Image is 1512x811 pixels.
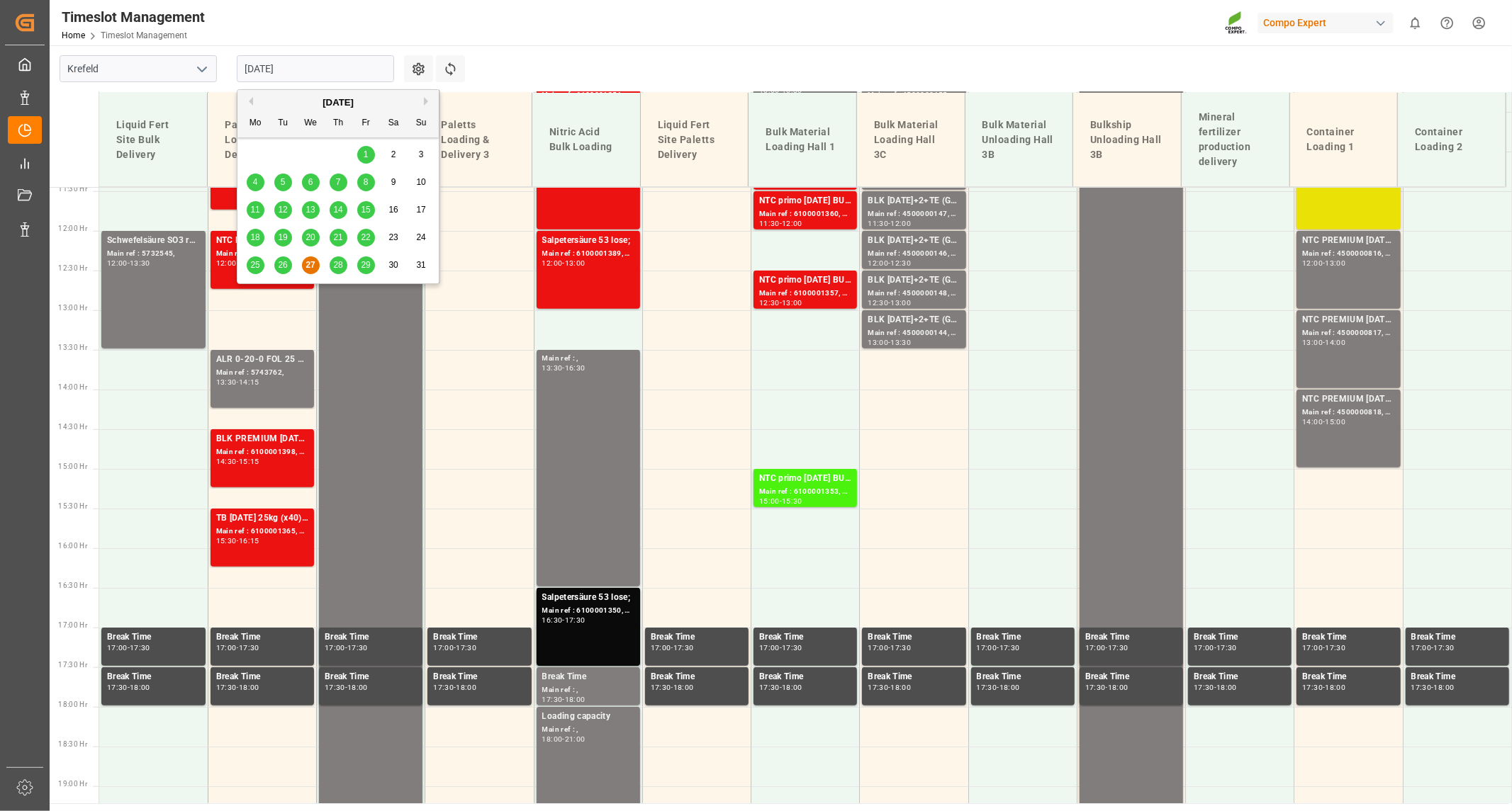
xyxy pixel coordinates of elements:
[216,260,237,266] div: 12:00
[216,432,308,446] div: BLK PREMIUM [DATE] 25kg(x60)ES,IT,PT,SI;
[216,670,308,684] div: Break Time
[977,112,1062,168] div: Bulk Material Unloading Hall 3B
[247,256,264,274] div: Choose Monday, August 25th, 2025
[997,684,999,691] div: -
[357,174,375,191] div: Choose Friday, August 8th, 2025
[759,630,851,645] div: Break Time
[1431,645,1433,651] div: -
[562,696,564,703] div: -
[868,194,960,208] div: BLK [DATE]+2+TE (GW) BULK;
[759,300,780,306] div: 12:30
[1108,684,1129,691] div: 18:00
[364,149,369,159] span: 1
[278,260,287,270] span: 26
[58,423,87,431] span: 14:30 Hr
[868,645,888,651] div: 17:00
[237,379,239,385] div: -
[759,684,780,691] div: 17:30
[239,458,259,465] div: 15:15
[1326,645,1346,651] div: 17:30
[890,260,911,266] div: 12:30
[868,260,888,266] div: 12:00
[1434,684,1455,691] div: 18:00
[760,119,845,160] div: Bulk Material Loading Hall 1
[1323,339,1325,346] div: -
[239,645,259,651] div: 17:30
[1323,645,1325,651] div: -
[245,97,253,106] button: Previous Month
[330,256,347,274] div: Choose Thursday, August 28th, 2025
[333,205,342,215] span: 14
[216,511,308,526] div: TB [DATE] 25kg (x40) INT;
[651,645,671,651] div: 17:00
[216,538,237,544] div: 15:30
[977,670,1069,684] div: Break Time
[542,736,563,742] div: 18:00
[868,327,960,339] div: Main ref : 4500000144, 2000000108;
[890,339,911,346] div: 13:30
[385,201,403,219] div: Choose Saturday, August 16th, 2025
[130,684,150,691] div: 18:00
[888,339,890,346] div: -
[868,630,960,645] div: Break Time
[542,365,563,371] div: 13:30
[671,645,673,651] div: -
[308,177,313,187] span: 6
[302,174,320,191] div: Choose Wednesday, August 6th, 2025
[1258,13,1394,33] div: Compo Expert
[651,684,671,691] div: 17:30
[888,645,890,651] div: -
[1326,339,1346,346] div: 14:00
[977,684,997,691] div: 17:30
[107,260,128,266] div: 12:00
[1108,645,1129,651] div: 17:30
[250,232,259,242] span: 18
[325,684,345,691] div: 17:30
[1194,630,1286,645] div: Break Time
[651,630,743,645] div: Break Time
[130,645,150,651] div: 17:30
[454,645,456,651] div: -
[62,30,85,40] a: Home
[216,458,237,465] div: 14:30
[107,645,128,651] div: 17:00
[416,232,425,242] span: 24
[759,670,851,684] div: Break Time
[357,201,375,219] div: Choose Friday, August 15th, 2025
[1431,7,1463,39] button: Help Center
[1214,645,1216,651] div: -
[565,696,586,703] div: 18:00
[1085,670,1177,684] div: Break Time
[336,177,341,187] span: 7
[107,234,200,248] div: Schwefelsäure SO3 rein ([PERSON_NAME]);Schwefelsäure SO3 rein (HG-Standard);
[388,205,398,215] span: 16
[216,645,237,651] div: 17:00
[759,486,851,498] div: Main ref : 6100001353, 2000000517;
[565,260,586,266] div: 13:00
[385,256,403,274] div: Choose Saturday, August 30th, 2025
[58,304,87,312] span: 13:00 Hr
[391,177,396,187] span: 9
[542,724,634,736] div: Main ref : ,
[999,645,1020,651] div: 17:30
[780,300,782,306] div: -
[435,112,520,168] div: Paletts Loading & Delivery 3
[433,670,525,684] div: Break Time
[413,146,430,164] div: Choose Sunday, August 3rd, 2025
[274,174,292,191] div: Choose Tuesday, August 5th, 2025
[111,112,196,168] div: Liquid Fert Site Bulk Delivery
[278,205,287,215] span: 12
[216,353,308,367] div: ALR 0-20-0 FOL 25 D,AT,CH,EN,BLN;BLK CLASSIC [DATE] FOL 25 D,EN,FR,NL,PL;BLK CLASSIC [DATE] FOL 2...
[1085,630,1177,645] div: Break Time
[456,684,476,691] div: 18:00
[237,96,439,110] div: [DATE]
[1302,248,1394,260] div: Main ref : 4500000816, 2000000613;
[385,146,403,164] div: Choose Saturday, August 2nd, 2025
[330,201,347,219] div: Choose Thursday, August 14th, 2025
[673,684,694,691] div: 18:00
[62,6,205,28] div: Timeslot Management
[247,174,264,191] div: Choose Monday, August 4th, 2025
[128,684,130,691] div: -
[216,446,308,458] div: Main ref : 6100001398, 2000000787;
[1085,112,1170,168] div: Bulkship Unloading Hall 3B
